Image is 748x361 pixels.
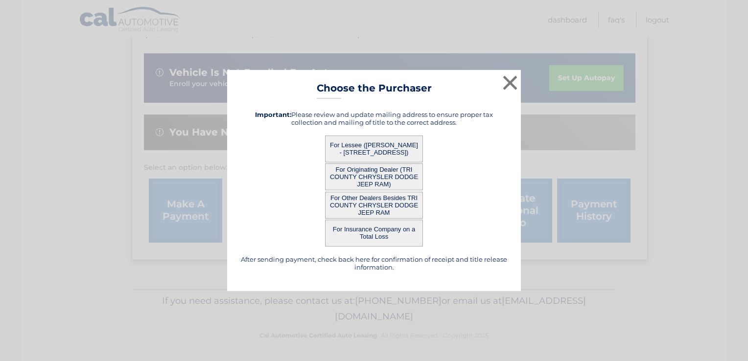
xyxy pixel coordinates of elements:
[325,163,423,190] button: For Originating Dealer (TRI COUNTY CHRYSLER DODGE JEEP RAM)
[325,135,423,162] button: For Lessee ([PERSON_NAME] - [STREET_ADDRESS])
[317,82,432,99] h3: Choose the Purchaser
[255,111,291,118] strong: Important:
[325,192,423,219] button: For Other Dealers Besides TRI COUNTY CHRYSLER DODGE JEEP RAM
[500,73,520,92] button: ×
[239,255,509,271] h5: After sending payment, check back here for confirmation of receipt and title release information.
[239,111,509,126] h5: Please review and update mailing address to ensure proper tax collection and mailing of title to ...
[325,220,423,247] button: For Insurance Company on a Total Loss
